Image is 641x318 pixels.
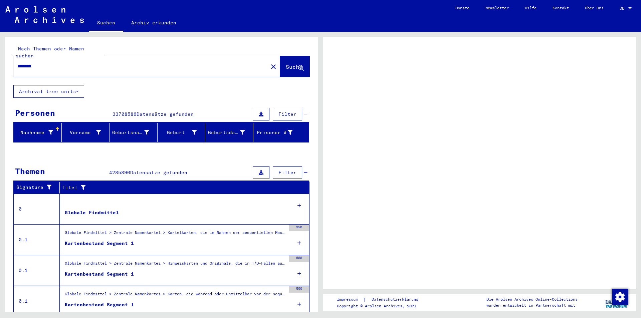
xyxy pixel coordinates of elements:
span: DE [620,6,627,11]
span: Filter [278,170,296,176]
button: Archival tree units [13,85,84,98]
mat-label: Nach Themen oder Namen suchen [16,46,84,59]
div: 350 [289,225,309,231]
div: Prisoner # [256,129,293,136]
div: Globale Findmittel > Zentrale Namenkartei > Hinweiskarten und Originale, die in T/D-Fällen aufgef... [65,260,286,270]
button: Suche [280,56,309,77]
img: yv_logo.png [604,294,629,311]
a: Archiv erkunden [123,15,184,31]
td: 0.1 [14,224,60,255]
td: 0 [14,194,60,224]
div: Globale Findmittel [65,209,119,216]
button: Filter [273,166,302,179]
div: Globale Findmittel > Zentrale Namenkartei > Karten, die während oder unmittelbar vor der sequenti... [65,291,286,300]
div: Vorname [64,127,110,138]
div: Globale Findmittel > Zentrale Namenkartei > Karteikarten, die im Rahmen der sequentiellen Massend... [65,230,286,239]
img: Zustimmung ändern [612,289,628,305]
span: Datensätze gefunden [137,111,194,117]
div: | [337,296,426,303]
div: Personen [15,107,55,119]
mat-header-cell: Geburtsdatum [205,123,253,142]
mat-header-cell: Geburt‏ [158,123,206,142]
span: Filter [278,111,296,117]
div: 500 [289,255,309,262]
mat-header-cell: Vorname [62,123,110,142]
p: Die Arolsen Archives Online-Collections [486,296,578,302]
a: Suchen [89,15,123,32]
div: Geburtsname [112,129,149,136]
div: Vorname [64,129,101,136]
div: Titel [62,182,303,193]
div: Kartenbestand Segment 1 [65,301,134,308]
div: 500 [289,286,309,293]
div: Geburtsname [112,127,157,138]
span: Datensätze gefunden [130,170,187,176]
div: Geburtsdatum [208,129,245,136]
span: Suche [286,63,302,70]
mat-header-cell: Geburtsname [110,123,158,142]
p: Copyright © Arolsen Archives, 2021 [337,303,426,309]
img: Arolsen_neg.svg [5,6,84,23]
div: Kartenbestand Segment 1 [65,240,134,247]
div: Nachname [16,127,61,138]
div: Prisoner # [256,127,301,138]
div: Kartenbestand Segment 1 [65,271,134,278]
div: Themen [15,165,45,177]
div: Signature [16,182,61,193]
div: Signature [16,184,54,191]
button: Clear [267,60,280,73]
mat-icon: close [269,63,277,71]
span: 33708586 [113,111,137,117]
a: Datenschutzerklärung [366,296,426,303]
div: Geburtsdatum [208,127,253,138]
p: wurden entwickelt in Partnerschaft mit [486,302,578,308]
a: Impressum [337,296,363,303]
div: Nachname [16,129,53,136]
span: 4285890 [109,170,130,176]
td: 0.1 [14,255,60,286]
mat-header-cell: Prisoner # [253,123,309,142]
td: 0.1 [14,286,60,316]
mat-header-cell: Nachname [14,123,62,142]
button: Filter [273,108,302,120]
div: Titel [62,184,296,191]
div: Geburt‏ [160,127,205,138]
div: Geburt‏ [160,129,197,136]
